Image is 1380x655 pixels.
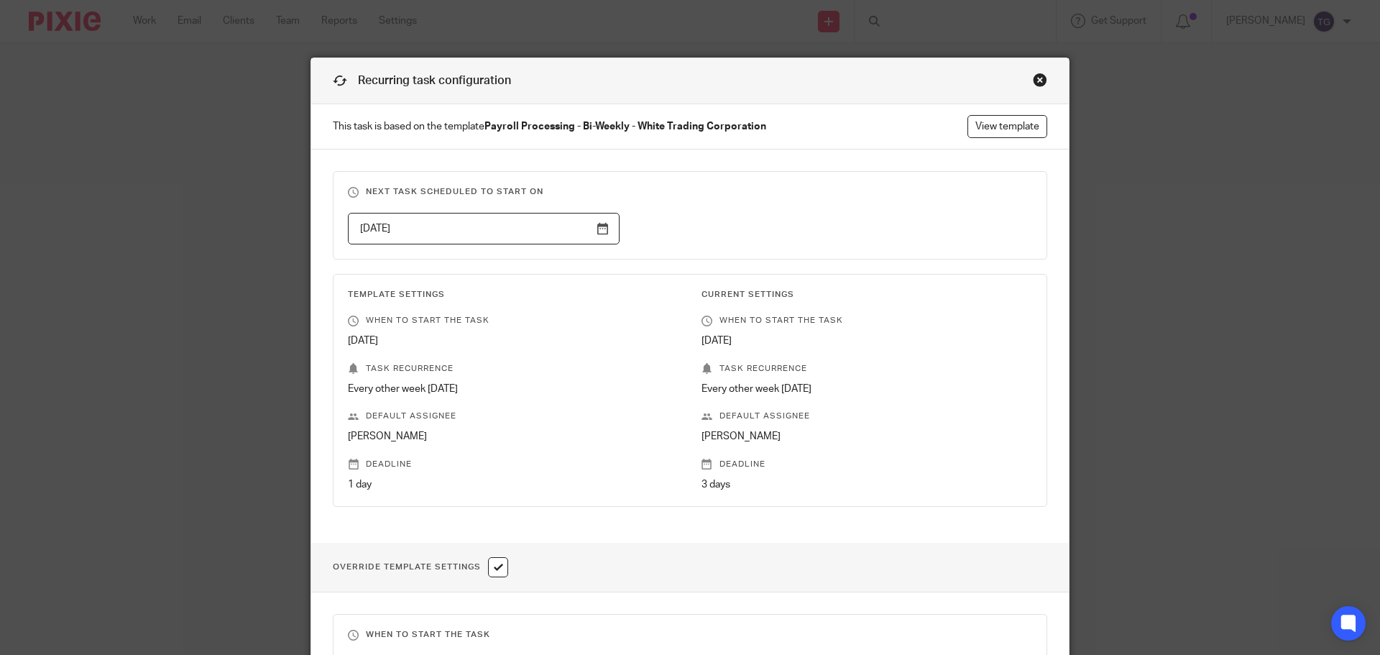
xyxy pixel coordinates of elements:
p: Default assignee [701,411,1032,422]
h3: Next task scheduled to start on [348,186,1032,198]
p: [PERSON_NAME] [701,429,1032,444]
a: View template [967,115,1047,138]
h1: Override Template Settings [333,557,508,577]
p: Deadline [348,459,678,470]
strong: Payroll Processing - Bi-Weekly - White Trading Corporation [484,122,766,132]
h3: Current Settings [701,289,1032,301]
p: When to start the task [348,315,678,326]
div: Close this dialog window [1033,73,1047,87]
h3: Template Settings [348,289,678,301]
p: Deadline [701,459,1032,470]
p: Default assignee [348,411,678,422]
p: Task recurrence [348,363,678,375]
p: Every other week [DATE] [701,382,1032,396]
h1: Recurring task configuration [333,73,511,89]
p: Every other week [DATE] [348,382,678,396]
span: This task is based on the template [333,119,766,134]
p: [PERSON_NAME] [348,429,678,444]
p: [DATE] [701,334,1032,348]
p: 1 day [348,477,678,492]
p: [DATE] [348,334,678,348]
h3: When to start the task [348,629,1032,641]
p: When to start the task [701,315,1032,326]
p: Task recurrence [701,363,1032,375]
p: 3 days [701,477,1032,492]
